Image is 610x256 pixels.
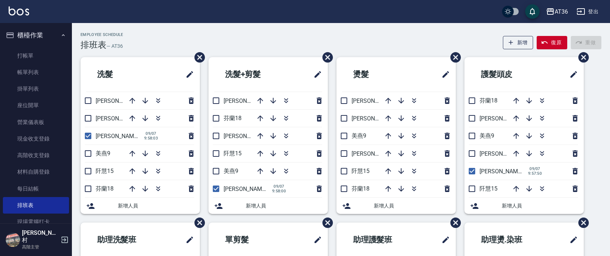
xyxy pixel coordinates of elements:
span: 刪除班表 [189,47,206,68]
div: 新增人員 [464,198,584,214]
span: [PERSON_NAME]16 [480,150,529,157]
a: 打帳單 [3,47,69,64]
span: [PERSON_NAME]11 [96,97,145,104]
a: 座位開單 [3,97,69,114]
p: 高階主管 [22,244,59,250]
a: 帳單列表 [3,64,69,81]
h2: 單剪髮 [214,227,284,253]
span: 芬蘭18 [352,185,370,192]
a: 每日結帳 [3,180,69,197]
span: 修改班表的標題 [309,231,322,248]
h2: 洗髮+剪髮 [214,61,290,87]
span: [PERSON_NAME]6 [224,186,270,192]
a: 排班表 [3,197,69,214]
span: 修改班表的標題 [437,66,450,83]
a: 現場電腦打卡 [3,214,69,230]
button: 新增 [503,36,533,49]
h2: 助理洗髮班 [86,227,164,253]
span: 09/07 [527,166,543,171]
span: 修改班表的標題 [309,66,322,83]
span: [PERSON_NAME]16 [96,115,145,122]
span: 刪除班表 [445,47,462,68]
span: 美燕9 [352,132,366,139]
span: 09/07 [271,184,287,189]
div: 新增人員 [81,198,200,214]
img: Logo [9,6,29,15]
span: 新增人員 [118,202,194,210]
span: 阡慧15 [480,185,497,192]
h6: — AT36 [106,42,123,50]
span: 芬蘭18 [96,185,114,192]
button: 登出 [574,5,601,18]
span: 09/07 [143,131,159,136]
h2: 助理護髮班 [342,227,420,253]
span: 9:57:50 [527,171,543,176]
button: save [525,4,540,19]
span: 修改班表的標題 [565,66,578,83]
a: 現金收支登錄 [3,131,69,147]
h2: 護髮頭皮 [470,61,544,87]
h5: [PERSON_NAME]村 [22,229,59,244]
button: 櫃檯作業 [3,26,69,45]
span: [PERSON_NAME]16 [352,115,401,122]
span: 阡慧15 [352,168,370,174]
span: [PERSON_NAME]11 [480,115,529,122]
span: 新增人員 [502,202,578,210]
span: 美燕9 [480,132,494,139]
h2: 助理燙.染班 [470,227,549,253]
img: Person [6,233,20,247]
span: 修改班表的標題 [181,66,194,83]
span: 阡慧15 [96,168,114,174]
div: AT36 [555,7,568,16]
div: 新增人員 [208,198,328,214]
h2: Employee Schedule [81,32,123,37]
span: 刪除班表 [573,47,590,68]
span: 刪除班表 [189,212,206,233]
span: 新增人員 [246,202,322,210]
span: 刪除班表 [573,212,590,233]
span: 9:58:03 [143,136,159,141]
button: AT36 [543,4,571,19]
a: 營業儀表板 [3,114,69,131]
span: 刪除班表 [317,212,334,233]
h2: 洗髮 [86,61,152,87]
span: 修改班表的標題 [437,231,450,248]
span: 新增人員 [374,202,450,210]
span: 芬蘭18 [480,97,497,104]
a: 掛單列表 [3,81,69,97]
span: 芬蘭18 [224,115,242,122]
span: 美燕9 [224,168,238,174]
span: 美燕9 [96,150,110,157]
span: 阡慧15 [224,150,242,157]
span: [PERSON_NAME]6 [480,168,526,175]
div: 新增人員 [336,198,456,214]
h2: 燙髮 [342,61,408,87]
a: 材料自購登錄 [3,164,69,180]
button: 復原 [537,36,567,49]
a: 高階收支登錄 [3,147,69,164]
span: 9:58:00 [271,189,287,193]
span: [PERSON_NAME]11 [224,97,273,104]
span: 刪除班表 [445,212,462,233]
span: 修改班表的標題 [565,231,578,248]
span: [PERSON_NAME]6 [352,150,398,157]
span: 刪除班表 [317,47,334,68]
h3: 排班表 [81,40,106,50]
span: [PERSON_NAME]6 [96,133,142,140]
span: [PERSON_NAME]11 [352,97,401,104]
span: 修改班表的標題 [181,231,194,248]
span: [PERSON_NAME]16 [224,133,273,140]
